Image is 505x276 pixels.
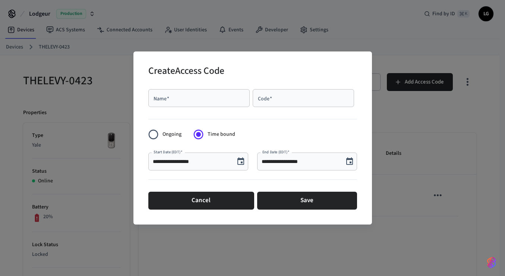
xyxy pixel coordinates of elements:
button: Choose date, selected date is Sep 16, 2025 [233,154,248,169]
img: SeamLogoGradient.69752ec5.svg [487,257,496,269]
label: End Date (EDT) [262,149,289,155]
span: Ongoing [162,131,182,138]
label: Start Date (EDT) [154,149,182,155]
span: Time bound [208,131,235,138]
h2: Create Access Code [148,60,224,83]
button: Cancel [148,192,254,210]
button: Save [257,192,357,210]
button: Choose date, selected date is Sep 16, 2025 [342,154,357,169]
